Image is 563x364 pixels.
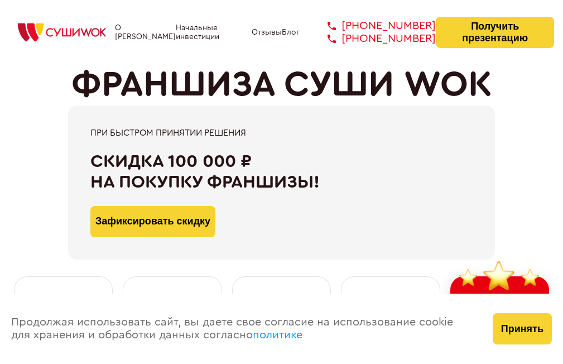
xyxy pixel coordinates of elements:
button: Принять [493,313,552,344]
a: [PHONE_NUMBER] [311,32,436,45]
a: [PHONE_NUMBER] [311,20,436,32]
h1: ФРАНШИЗА СУШИ WOK [71,64,492,106]
a: политике [253,329,302,341]
button: Зафиксировать скидку [90,206,215,237]
img: СУШИWOK [9,20,115,45]
button: Получить презентацию [436,17,554,48]
a: Отзывы [252,28,282,37]
a: О [PERSON_NAME] [115,23,176,41]
a: Начальные инвестиции [176,23,252,41]
div: При быстром принятии решения [90,128,473,138]
div: Скидка 100 000 ₽ на покупку франшизы! [90,151,473,193]
a: Блог [282,28,300,37]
